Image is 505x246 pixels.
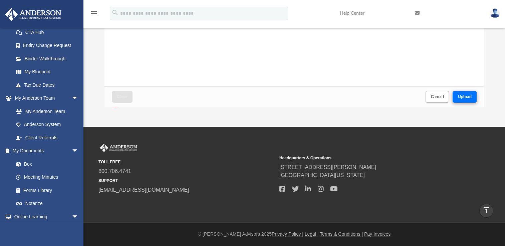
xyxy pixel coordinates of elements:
[9,184,82,197] a: Forms Library
[490,8,500,18] img: User Pic
[72,92,85,105] span: arrow_drop_down
[482,206,490,214] i: vertical_align_top
[5,92,85,105] a: My Anderson Teamarrow_drop_down
[279,155,456,161] small: Headquarters & Operations
[72,144,85,158] span: arrow_drop_down
[112,91,133,103] button: Close
[72,210,85,224] span: arrow_drop_down
[458,95,472,99] span: Upload
[117,95,128,99] span: Close
[279,164,376,170] a: [STREET_ADDRESS][PERSON_NAME]
[9,105,82,118] a: My Anderson Team
[90,13,98,17] a: menu
[9,157,82,171] a: Box
[305,231,319,237] a: Legal |
[9,78,88,92] a: Tax Due Dates
[272,231,303,237] a: Privacy Policy |
[90,9,98,17] i: menu
[479,204,493,218] a: vertical_align_top
[9,118,85,131] a: Anderson System
[5,144,85,158] a: My Documentsarrow_drop_down
[431,95,444,99] span: Cancel
[98,159,275,165] small: TOLL FREE
[111,9,119,16] i: search
[453,91,477,103] button: Upload
[98,178,275,184] small: SUPPORT
[9,171,85,184] a: Meeting Minutes
[98,168,131,174] a: 800.706.4741
[9,65,85,79] a: My Blueprint
[5,210,85,223] a: Online Learningarrow_drop_down
[9,26,88,39] a: CTA Hub
[9,197,85,210] a: Notarize
[9,131,85,144] a: Client Referrals
[98,187,189,193] a: [EMAIL_ADDRESS][DOMAIN_NAME]
[426,91,449,103] button: Cancel
[320,231,363,237] a: Terms & Conditions |
[279,172,365,178] a: [GEOGRAPHIC_DATA][US_STATE]
[3,8,63,21] img: Anderson Advisors Platinum Portal
[98,144,139,152] img: Anderson Advisors Platinum Portal
[364,231,391,237] a: Pay Invoices
[83,231,505,238] div: © [PERSON_NAME] Advisors 2025
[9,52,88,65] a: Binder Walkthrough
[9,223,85,237] a: Courses
[9,39,88,52] a: Entity Change Request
